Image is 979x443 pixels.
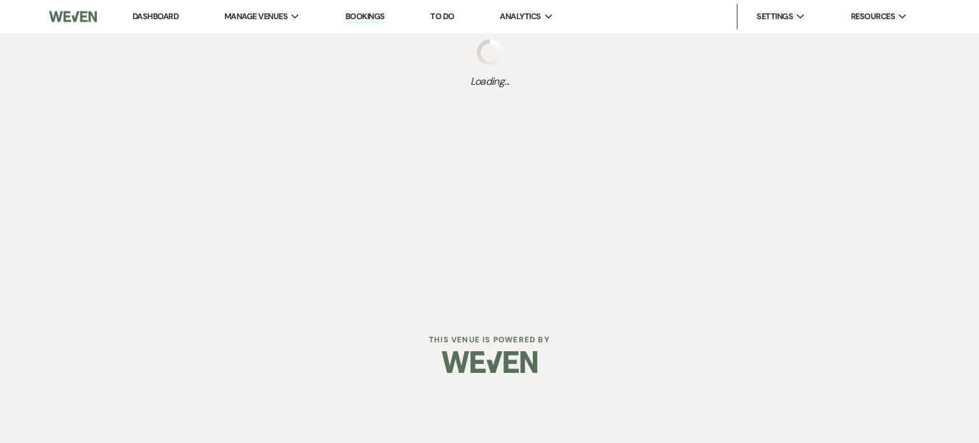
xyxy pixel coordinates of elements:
[470,74,509,89] span: Loading...
[430,11,454,22] a: To Do
[49,3,97,30] img: Weven Logo
[851,10,895,23] span: Resources
[345,11,385,23] a: Bookings
[133,11,178,22] a: Dashboard
[224,10,287,23] span: Manage Venues
[757,10,793,23] span: Settings
[442,340,537,384] img: Weven Logo
[500,10,540,23] span: Analytics
[477,40,502,65] img: loading spinner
